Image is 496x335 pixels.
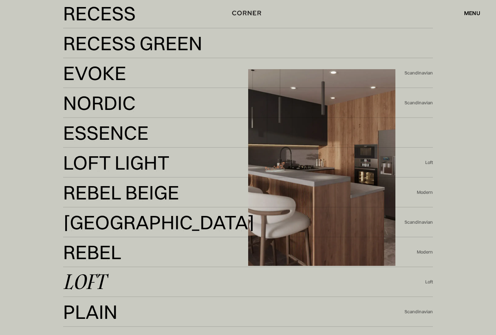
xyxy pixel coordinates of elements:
div: Rebel Beige [63,201,169,217]
a: RebelRebel [63,244,417,261]
a: home [223,8,273,18]
a: EssenceEssence [63,124,433,142]
div: Loft [63,274,106,290]
div: [GEOGRAPHIC_DATA] [63,230,243,247]
div: Evoke [63,81,120,98]
a: Loft LightLoft Light [63,154,425,171]
div: Plain [63,303,117,320]
div: Rebel Beige [63,184,179,201]
div: Loft Light [63,171,163,188]
div: Essence [63,141,137,158]
div: menu [464,10,480,16]
a: [GEOGRAPHIC_DATA][GEOGRAPHIC_DATA] [63,214,405,231]
div: Scandinavian [405,100,433,106]
div: menu [457,7,480,19]
div: Recess Green [63,35,202,52]
a: Recess GreenRecess Green [63,35,433,52]
div: Nordic [63,94,136,111]
a: Loft [63,274,425,291]
div: Scandinavian [405,219,433,225]
a: Rebel BeigeRebel Beige [63,184,417,201]
div: Nordic [63,111,131,128]
div: Scandinavian [405,309,433,315]
a: NordicNordic [63,94,405,112]
a: PlainPlain [63,303,405,321]
div: Loft [425,159,433,166]
div: [GEOGRAPHIC_DATA] [63,214,255,231]
div: Rebel [63,260,116,277]
div: Loft [425,279,433,285]
div: Rebel [63,244,121,261]
div: Scandinavian [405,70,433,76]
a: EvokeEvoke [63,65,405,82]
div: Modern [417,189,433,196]
div: Modern [417,249,433,255]
div: Essence [63,124,149,141]
div: Evoke [63,65,126,81]
div: Loft Light [63,154,170,171]
div: Recess Green [63,51,187,68]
